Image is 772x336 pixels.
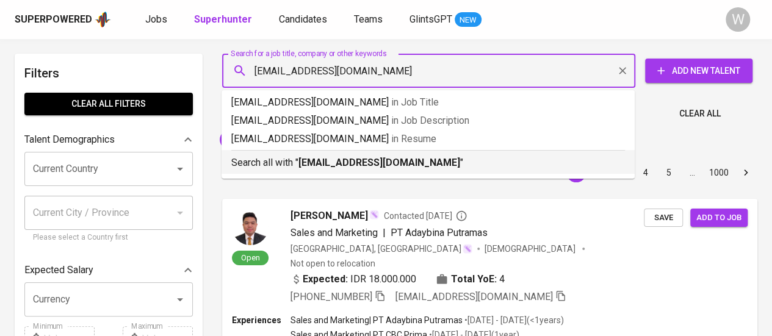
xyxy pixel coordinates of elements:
span: [EMAIL_ADDRESS][DOMAIN_NAME] [395,291,553,302]
button: Clear All [674,102,726,125]
button: Open [171,291,189,308]
b: Superhunter [194,13,252,25]
a: GlintsGPT NEW [409,12,482,27]
nav: pagination navigation [541,163,757,182]
button: Go to page 1000 [705,163,732,182]
p: • [DATE] - [DATE] ( <1 years ) [463,314,564,326]
div: [GEOGRAPHIC_DATA], [GEOGRAPHIC_DATA] [290,243,472,255]
span: PT. International Chemical Industry [220,134,355,145]
span: GlintsGPT [409,13,452,25]
span: Add New Talent [655,63,743,79]
div: W [726,7,750,32]
p: Sales and Marketing | PT Adaybina Putramas [290,314,463,326]
span: NEW [455,14,482,26]
button: Add New Talent [645,59,752,83]
div: Talent Demographics [24,127,193,152]
span: in Resume [391,133,436,145]
button: Add to job [690,209,748,227]
div: … [682,166,702,179]
span: [DEMOGRAPHIC_DATA] [485,243,577,255]
div: IDR 18.000.000 [290,272,416,287]
span: Clear All filters [34,96,183,112]
p: [EMAIL_ADDRESS][DOMAIN_NAME] [231,95,625,110]
img: b9b1ddf84e4a779ad2b3bd84163b6b95.jpg [232,209,269,245]
span: in Job Title [391,96,439,108]
b: Expected: [303,272,348,287]
p: Talent Demographics [24,132,115,147]
span: Open [236,252,265,263]
b: Total YoE: [451,272,497,287]
button: Clear All filters [24,93,193,115]
a: Teams [354,12,385,27]
span: Add to job [696,211,741,225]
span: Sales and Marketing [290,227,378,238]
span: [PHONE_NUMBER] [290,291,372,302]
svg: By Batam recruiter [455,210,467,222]
span: [PERSON_NAME] [290,209,368,223]
a: Superhunter [194,12,254,27]
button: Go to next page [736,163,756,182]
p: Please select a Country first [33,232,184,244]
button: Save [644,209,683,227]
b: [EMAIL_ADDRESS][DOMAIN_NAME] [298,157,460,168]
div: PT. International Chemical Industry [220,130,368,149]
span: PT Adaybina Putramas [391,227,488,238]
p: [EMAIL_ADDRESS][DOMAIN_NAME] [231,113,625,128]
button: Go to page 5 [659,163,679,182]
img: magic_wand.svg [369,210,379,220]
h6: Filters [24,63,193,83]
a: Jobs [145,12,170,27]
div: Superpowered [15,13,92,27]
span: Teams [354,13,383,25]
a: Superpoweredapp logo [15,10,111,29]
span: 4 [499,272,505,287]
button: Clear [614,62,631,79]
p: Expected Salary [24,263,93,277]
button: Open [171,160,189,177]
span: | [383,226,386,240]
span: Clear All [679,106,721,121]
p: Search all with " " [231,155,625,170]
p: Experiences [232,314,290,326]
a: Candidates [279,12,330,27]
span: Save [650,211,677,225]
p: [EMAIL_ADDRESS][DOMAIN_NAME] [231,132,625,146]
span: in Job Description [391,115,469,126]
img: app logo [95,10,111,29]
span: Jobs [145,13,167,25]
div: Expected Salary [24,258,193,282]
span: Contacted [DATE] [384,210,467,222]
span: Candidates [279,13,327,25]
img: magic_wand.svg [463,244,472,254]
button: Go to page 4 [636,163,655,182]
p: Not open to relocation [290,257,375,270]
